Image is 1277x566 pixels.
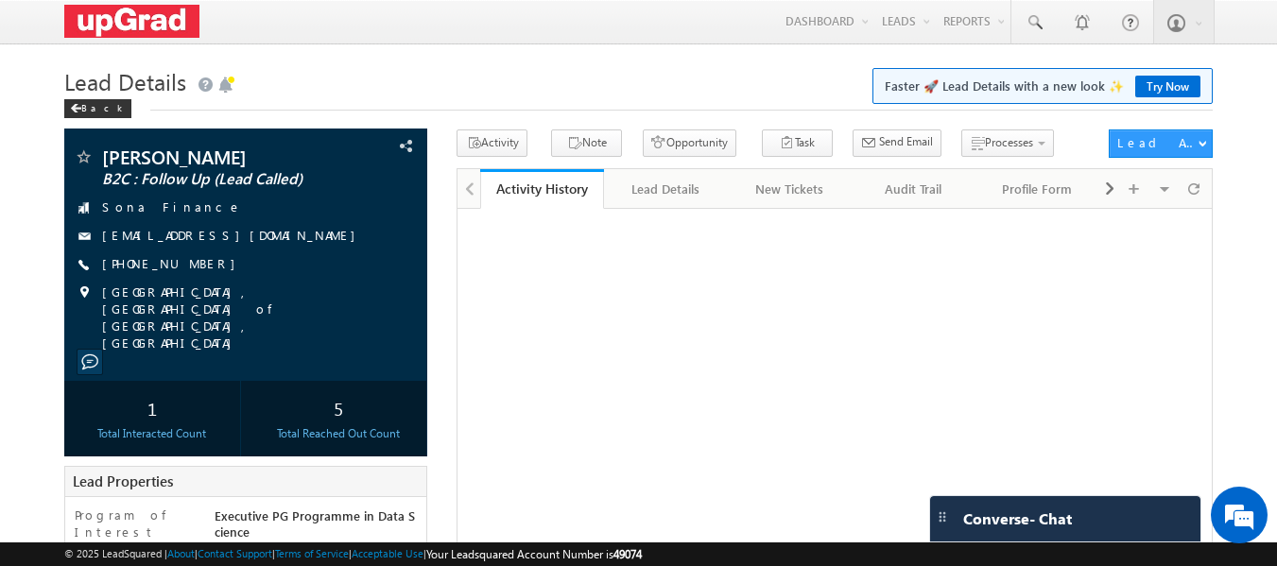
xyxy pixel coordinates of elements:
div: Activity History [494,180,590,197]
div: Lead Actions [1117,134,1198,151]
button: Activity [457,129,527,157]
button: Processes [961,129,1054,157]
a: Contact Support [198,547,272,559]
span: 49074 [613,547,642,561]
button: Opportunity [643,129,736,157]
a: [PHONE_NUMBER] [102,255,245,271]
a: Acceptable Use [352,547,423,559]
span: Processes [985,135,1033,149]
button: Task [762,129,833,157]
a: Lead Details [604,169,728,209]
div: Total Reached Out Count [255,425,422,442]
span: Converse - Chat [963,510,1072,527]
span: Lead Properties [73,472,173,490]
img: carter-drag [935,509,950,524]
div: Lead Details [619,178,711,200]
a: Activity History [480,169,604,209]
button: Send Email [853,129,941,157]
button: Lead Actions [1109,129,1213,158]
div: Back [64,99,131,118]
div: New Tickets [743,178,835,200]
a: [EMAIL_ADDRESS][DOMAIN_NAME] [102,227,365,243]
img: Custom Logo [64,5,200,38]
div: Total Interacted Count [69,425,235,442]
a: New Tickets [728,169,852,209]
span: Your Leadsquared Account Number is [426,547,642,561]
span: Lead Details [64,66,186,96]
span: Sona Finance [102,198,242,217]
a: Audit Trail [852,169,975,209]
span: B2C : Follow Up (Lead Called) [102,170,326,189]
a: Terms of Service [275,547,349,559]
span: Faster 🚀 Lead Details with a new look ✨ [885,77,1200,95]
a: Try Now [1135,76,1200,97]
span: © 2025 LeadSquared | | | | | [64,545,642,563]
span: [GEOGRAPHIC_DATA], [GEOGRAPHIC_DATA] of [GEOGRAPHIC_DATA], [GEOGRAPHIC_DATA] [102,283,395,352]
a: Back [64,98,141,114]
div: Profile Form [991,178,1082,200]
span: [PERSON_NAME] [102,147,326,166]
div: Audit Trail [867,178,958,200]
span: Send Email [879,133,933,150]
button: Note [551,129,622,157]
label: Program of Interest [75,506,197,540]
div: 1 [69,390,235,425]
a: Profile Form [975,169,1099,209]
a: About [167,547,195,559]
div: Executive PG Programme in Data Science [210,506,427,549]
div: 5 [255,390,422,425]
